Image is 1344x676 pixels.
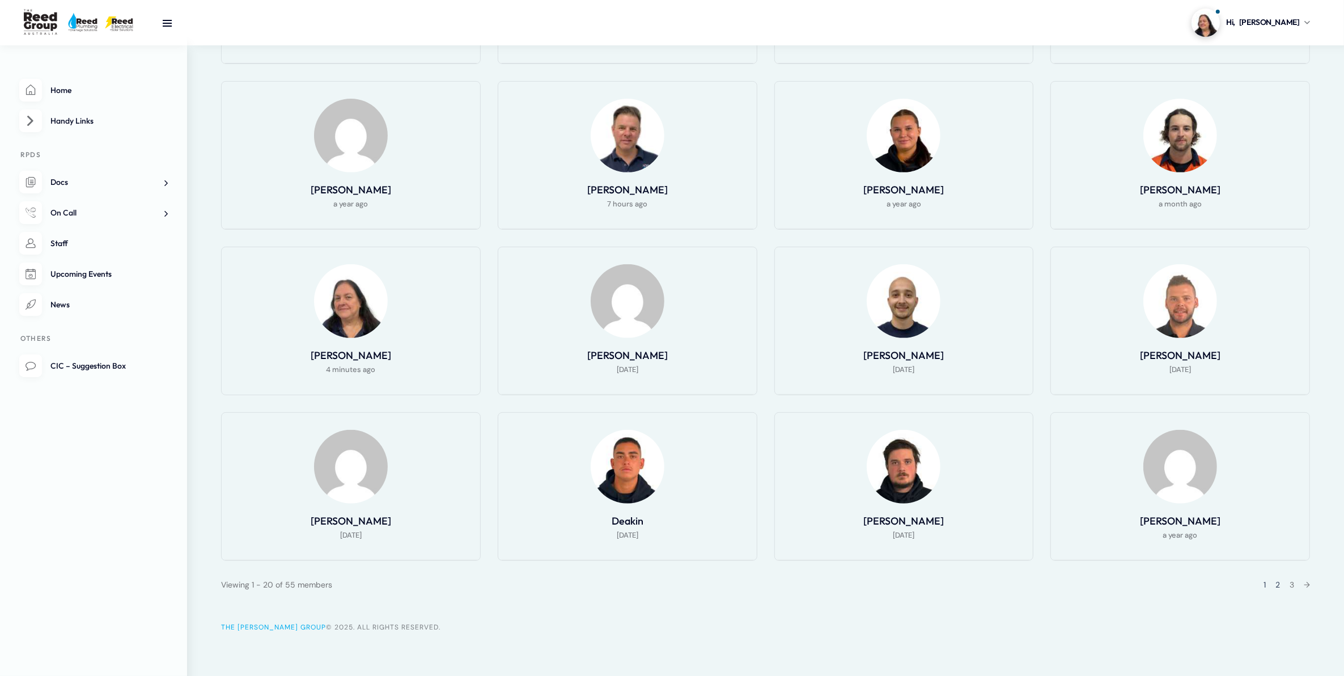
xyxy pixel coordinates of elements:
a: [PERSON_NAME] [863,349,944,362]
img: Profile Photo [314,264,388,338]
img: Profile Photo [591,264,664,338]
a: [PERSON_NAME] [587,183,668,196]
span: [PERSON_NAME] [1239,16,1300,28]
img: Profile picture of Carmen Montalto [1192,9,1220,37]
img: Profile Photo [867,430,940,504]
a: → [1304,580,1310,590]
span: Hi, [1226,16,1235,28]
div: Viewing 1 - 20 of 55 members [221,578,332,591]
div: © 2025. All Rights Reserved. [221,620,1310,634]
span: 4 minutes ago [326,363,375,377]
span: a month ago [1159,197,1202,211]
img: Profile Photo [591,430,664,504]
span: a year ago [887,197,921,211]
a: [PERSON_NAME] [1140,183,1220,196]
span: 1 [1264,580,1266,590]
span: [DATE] [893,363,914,377]
a: [PERSON_NAME] [311,183,391,196]
a: [PERSON_NAME] [311,514,391,527]
span: a year ago [333,197,368,211]
img: Profile Photo [1143,430,1217,504]
span: [DATE] [617,363,638,377]
img: Profile Photo [314,99,388,172]
a: 2 [1275,580,1280,590]
span: [DATE] [893,529,914,542]
a: [PERSON_NAME] [1140,349,1220,362]
span: [DATE] [340,529,362,542]
a: [PERSON_NAME] [863,183,944,196]
img: Profile Photo [1143,264,1217,338]
img: Profile Photo [314,430,388,504]
a: [PERSON_NAME] [587,349,668,362]
a: Profile picture of Carmen MontaltoHi,[PERSON_NAME] [1192,9,1310,37]
img: Profile Photo [867,264,940,338]
a: The [PERSON_NAME] Group [221,623,326,632]
span: 7 hours ago [607,197,647,211]
a: [PERSON_NAME] [1140,514,1220,527]
a: 3 [1290,580,1294,590]
a: Deakin [612,514,643,527]
a: [PERSON_NAME] [311,349,391,362]
span: a year ago [1163,529,1198,542]
a: [PERSON_NAME] [863,514,944,527]
img: Profile Photo [1143,99,1217,172]
span: [DATE] [617,529,638,542]
span: [DATE] [1169,363,1191,377]
img: Profile Photo [867,99,940,172]
img: Profile Photo [591,99,664,172]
